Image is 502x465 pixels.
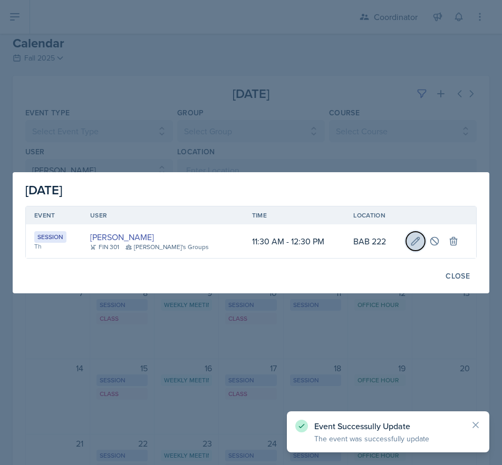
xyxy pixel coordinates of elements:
td: 11:30 AM - 12:30 PM [244,224,345,258]
a: [PERSON_NAME] [90,231,154,243]
th: User [82,206,244,224]
div: FIN 301 [90,242,119,252]
th: Time [244,206,345,224]
th: Location [345,206,401,224]
th: Event [26,206,82,224]
div: Close [446,272,470,280]
button: Close [439,267,477,285]
p: Event Successully Update [314,421,462,431]
div: [DATE] [25,181,477,200]
div: [PERSON_NAME]'s Groups [125,242,209,252]
div: Session [34,231,66,243]
p: The event was successfully update [314,433,462,444]
td: BAB 222 [345,224,401,258]
div: Th [34,242,73,251]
